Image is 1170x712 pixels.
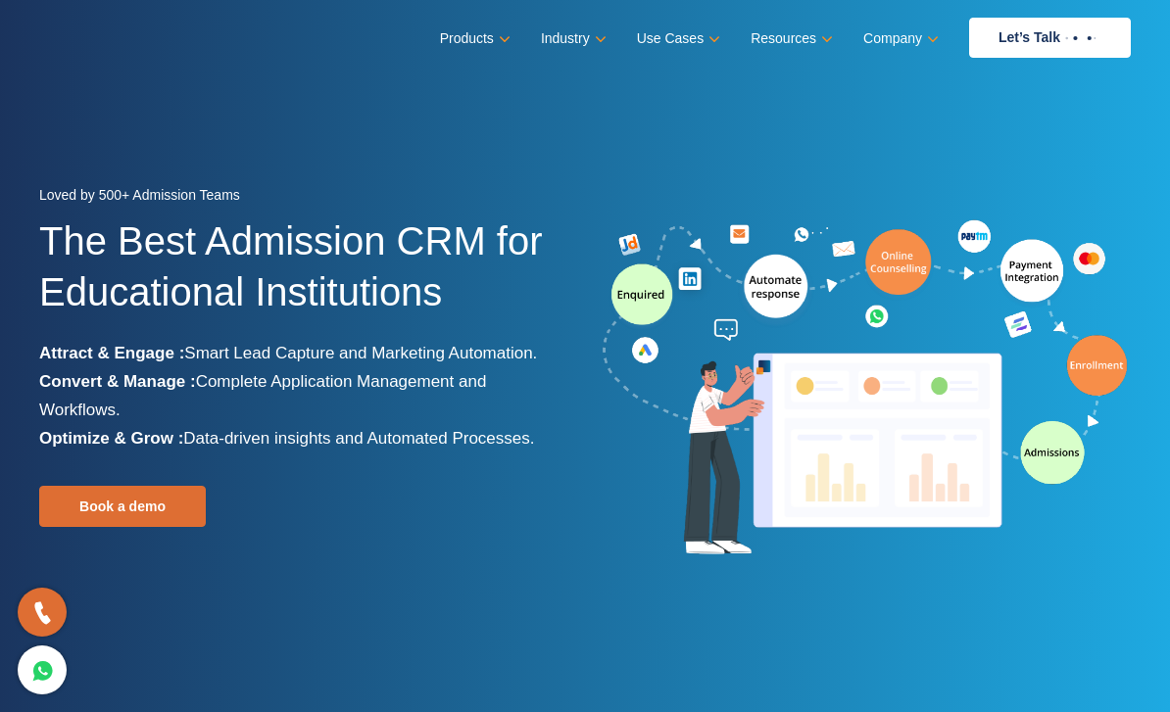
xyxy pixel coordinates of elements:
span: Complete Application Management and Workflows. [39,372,486,419]
a: Company [863,24,935,53]
b: Attract & Engage : [39,344,184,362]
img: admission-software-home-page-header [600,215,1131,562]
a: Use Cases [637,24,716,53]
a: Industry [541,24,603,53]
span: Smart Lead Capture and Marketing Automation. [184,344,537,362]
a: Book a demo [39,486,206,527]
span: Data-driven insights and Automated Processes. [183,429,534,448]
h1: The Best Admission CRM for Educational Institutions [39,215,570,339]
b: Convert & Manage : [39,372,196,391]
b: Optimize & Grow : [39,429,183,448]
div: Loved by 500+ Admission Teams [39,181,570,215]
a: Products [440,24,507,53]
a: Let’s Talk [969,18,1131,58]
a: Resources [751,24,829,53]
